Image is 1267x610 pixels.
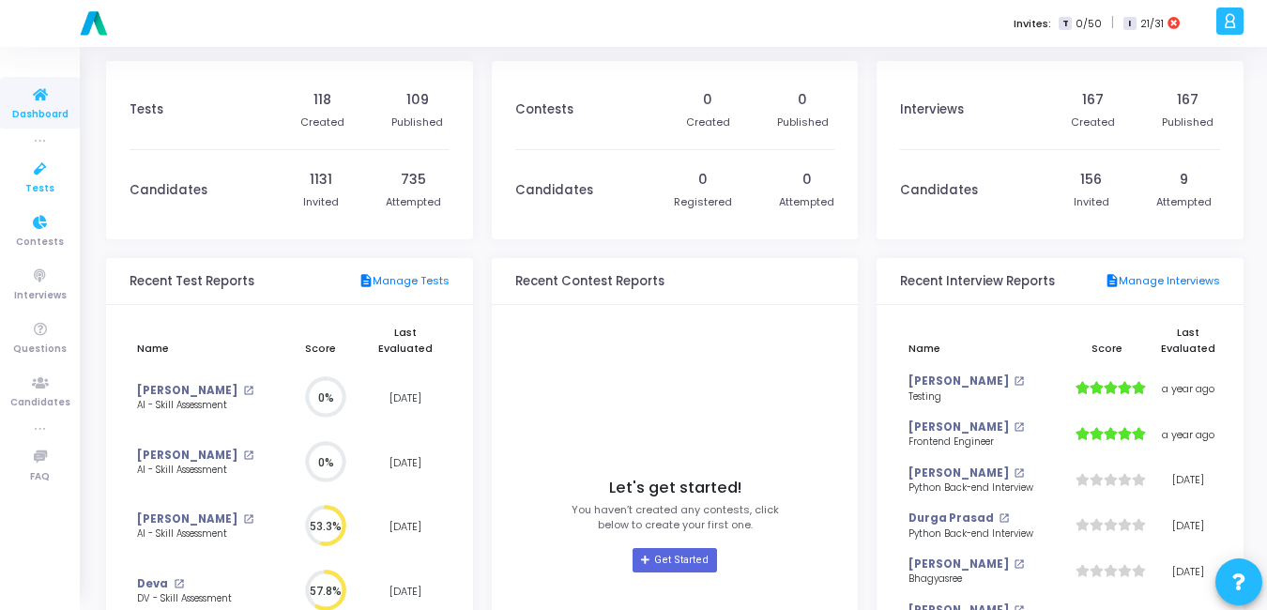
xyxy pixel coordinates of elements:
div: Published [391,114,443,130]
span: Questions [13,342,67,358]
h3: Recent Contest Reports [515,274,664,289]
span: Candidates [10,395,70,411]
div: Invited [1074,194,1109,210]
div: Created [300,114,344,130]
h3: Candidates [130,183,207,198]
div: 0 [698,170,708,190]
div: Registered [674,194,732,210]
span: Contests [16,235,64,251]
h3: Recent Interview Reports [900,274,1055,289]
span: 21/31 [1140,16,1164,32]
div: AI - Skill Assessment [137,527,272,541]
a: Get Started [633,548,716,572]
a: Manage Tests [359,273,450,290]
div: Published [777,114,829,130]
mat-icon: open_in_new [1014,422,1024,433]
th: Name [900,314,1061,366]
mat-icon: open_in_new [174,579,184,589]
span: I [1123,17,1136,31]
a: [PERSON_NAME] [137,511,237,527]
div: AI - Skill Assessment [137,464,272,478]
div: 735 [401,170,426,190]
mat-icon: open_in_new [1014,376,1024,387]
h3: Candidates [900,183,978,198]
h3: Contests [515,102,573,117]
img: logo [75,5,113,42]
div: 9 [1180,170,1188,190]
label: Invites: [1014,16,1051,32]
th: Score [1061,314,1153,366]
div: 167 [1177,90,1198,110]
mat-icon: open_in_new [1014,468,1024,479]
a: Durga Prasad [908,511,994,526]
div: Created [1071,114,1115,130]
div: Created [686,114,730,130]
div: 156 [1080,170,1102,190]
div: Attempted [386,194,441,210]
span: 0/50 [1076,16,1102,32]
div: 109 [406,90,429,110]
div: 1131 [310,170,332,190]
div: Frontend Engineer [908,435,1054,450]
span: Dashboard [12,107,69,123]
span: Tests [25,181,54,197]
div: AI - Skill Assessment [137,399,272,413]
mat-icon: open_in_new [1014,559,1024,570]
div: 0 [703,90,712,110]
h4: Let's get started! [609,479,741,497]
a: [PERSON_NAME] [137,383,237,399]
a: [PERSON_NAME] [908,465,1009,481]
td: [DATE] [362,431,450,496]
th: Score [280,314,361,366]
div: 118 [313,90,331,110]
a: Deva [137,576,168,592]
h3: Tests [130,102,163,117]
div: 167 [1082,90,1104,110]
span: T [1059,17,1071,31]
th: Last Evaluated [1153,314,1224,366]
mat-icon: description [1105,273,1119,290]
span: FAQ [30,469,50,485]
mat-icon: open_in_new [243,450,253,461]
div: Attempted [1156,194,1212,210]
div: Invited [303,194,339,210]
div: 0 [798,90,807,110]
a: Manage Interviews [1105,273,1220,290]
span: Interviews [14,288,67,304]
td: a year ago [1153,412,1224,458]
h3: Interviews [900,102,964,117]
div: Published [1162,114,1214,130]
td: [DATE] [362,495,450,559]
mat-icon: open_in_new [243,386,253,396]
td: [DATE] [362,366,450,431]
a: [PERSON_NAME] [908,419,1009,435]
div: Testing [908,390,1054,404]
a: [PERSON_NAME] [137,448,237,464]
mat-icon: open_in_new [243,514,253,525]
mat-icon: description [359,273,373,290]
th: Name [130,314,280,366]
div: Python Back-end Interview [908,527,1054,541]
td: [DATE] [1153,457,1224,503]
td: [DATE] [1153,503,1224,549]
a: [PERSON_NAME] [908,374,1009,389]
div: Bhagyasree [908,572,1054,587]
td: [DATE] [1153,549,1224,595]
td: a year ago [1153,366,1224,412]
div: 0 [802,170,812,190]
span: | [1111,13,1114,33]
mat-icon: open_in_new [999,513,1009,524]
p: You haven’t created any contests, click below to create your first one. [572,502,779,533]
div: Attempted [779,194,834,210]
h3: Candidates [515,183,593,198]
div: Python Back-end Interview [908,481,1054,496]
h3: Recent Test Reports [130,274,254,289]
th: Last Evaluated [362,314,450,366]
a: [PERSON_NAME] [908,557,1009,572]
div: DV - Skill Assessment [137,592,272,606]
